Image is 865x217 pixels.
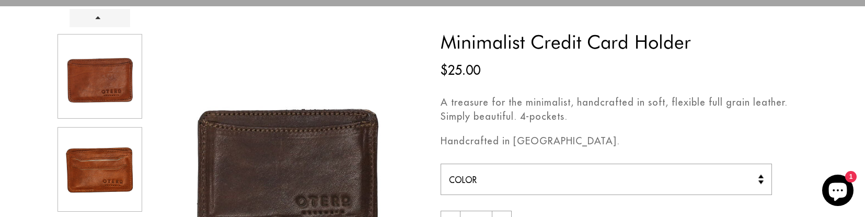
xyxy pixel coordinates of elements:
[58,128,142,211] img: Minimalist Credit Card Holder
[56,31,143,121] a: Minimalist Credit Card Holder
[70,9,130,27] a: Prev
[441,61,480,79] ins: $25.00
[56,124,143,214] a: Minimalist Credit Card Holder
[58,35,142,118] img: Minimalist Credit Card Holder
[819,175,857,209] inbox-online-store-chat: Shopify online store chat
[441,95,809,123] p: A treasure for the minimalist, handcrafted in soft, flexible full grain leather. Simply beautiful...
[441,32,809,51] h3: Minimalist Credit Card Holder
[441,134,809,148] p: Handcrafted in [GEOGRAPHIC_DATA].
